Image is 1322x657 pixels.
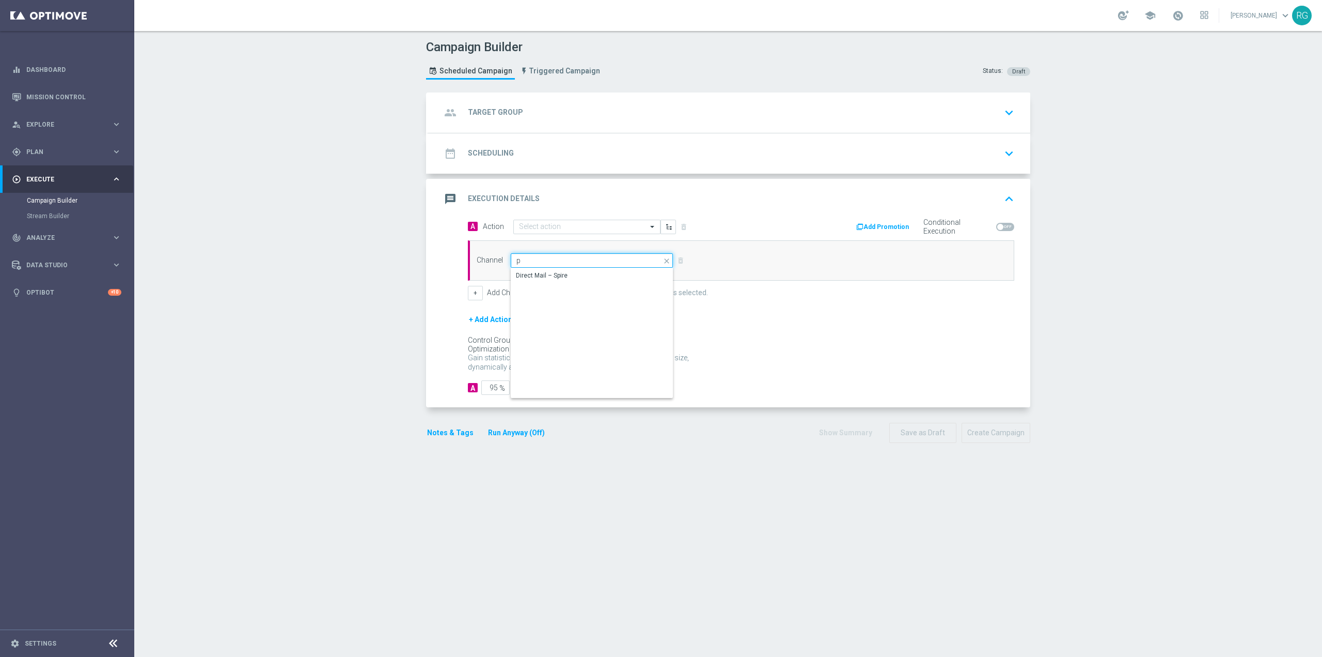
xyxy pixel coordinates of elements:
button: keyboard_arrow_down [1000,103,1018,123]
button: track_changes Analyze keyboard_arrow_right [11,234,122,242]
span: Plan [26,149,112,155]
div: Execute [12,175,112,184]
div: Stream Builder [27,208,133,224]
a: Mission Control [26,83,121,111]
div: message Execution Details keyboard_arrow_up [441,189,1018,209]
button: play_circle_outline Execute keyboard_arrow_right [11,175,122,184]
i: keyboard_arrow_up [1001,191,1017,207]
button: Save as Draft [889,423,956,443]
div: +10 [108,289,121,296]
i: keyboard_arrow_right [112,260,121,270]
a: Campaign Builder [27,196,107,205]
button: keyboard_arrow_up [1000,189,1018,209]
button: lightbulb Optibot +10 [11,288,122,297]
button: keyboard_arrow_down [1000,144,1018,163]
h1: Campaign Builder [426,40,605,55]
button: Data Studio keyboard_arrow_right [11,261,122,269]
div: Press SPACE to select this row. [511,268,673,284]
label: Channel [477,256,503,265]
i: play_circle_outline [12,175,21,184]
div: Status: [983,67,1003,76]
button: equalizer Dashboard [11,66,122,74]
div: Mission Control [12,83,121,111]
button: + Add Action [468,313,513,326]
div: RG [1292,6,1312,25]
div: Analyze [12,233,112,242]
h2: Execution Details [468,194,540,204]
a: Stream Builder [27,212,107,220]
i: message [441,190,460,208]
i: settings [10,639,20,648]
button: gps_fixed Plan keyboard_arrow_right [11,148,122,156]
a: Triggered Campaign [517,63,603,80]
a: Optibot [26,279,108,306]
button: Notes & Tags [426,426,475,439]
i: equalizer [12,65,21,74]
i: gps_fixed [12,147,21,157]
i: track_changes [12,233,21,242]
div: Campaign Builder [27,193,133,208]
span: Analyze [26,235,112,241]
div: Control Group Optimization [468,336,555,354]
i: person_search [12,120,21,129]
i: keyboard_arrow_right [112,147,121,157]
div: Plan [12,147,112,157]
i: keyboard_arrow_down [1001,105,1017,120]
div: Explore [12,120,112,129]
div: Data Studio [12,261,112,270]
a: Dashboard [26,56,121,83]
i: close [662,254,672,268]
span: Draft [1012,68,1025,75]
label: Action [483,222,504,231]
span: Scheduled Campaign [439,67,512,75]
h2: Scheduling [468,148,514,158]
a: [PERSON_NAME]keyboard_arrow_down [1230,8,1292,23]
input: Quick find [511,253,673,268]
i: keyboard_arrow_right [112,174,121,184]
span: Execute [26,176,112,182]
span: Triggered Campaign [529,67,600,75]
div: Dashboard [12,56,121,83]
span: Data Studio [26,262,112,268]
button: + [468,286,483,300]
colored-tag: Draft [1007,67,1030,75]
div: A [468,383,478,392]
button: Create Campaign [962,423,1030,443]
span: school [1144,10,1156,21]
div: Direct Mail – Spire [516,271,568,280]
i: keyboard_arrow_right [112,233,121,242]
button: person_search Explore keyboard_arrow_right [11,120,122,129]
i: date_range [441,144,460,163]
div: Optibot [12,279,121,306]
i: keyboard_arrow_down [1001,146,1017,161]
i: group [441,103,460,122]
i: lightbulb [12,288,21,297]
button: Mission Control [11,93,122,101]
label: Conditional Execution [923,218,992,236]
label: Add Channel [487,288,528,297]
div: date_range Scheduling keyboard_arrow_down [441,144,1018,163]
i: keyboard_arrow_right [112,119,121,129]
div: group Target Group keyboard_arrow_down [441,103,1018,123]
button: Run Anyway (Off) [487,426,546,439]
span: A [468,222,478,231]
button: Add Promotion [855,221,912,233]
span: keyboard_arrow_down [1280,10,1291,21]
h2: Target Group [468,108,523,117]
a: Scheduled Campaign [426,63,515,80]
span: Explore [26,121,112,128]
a: Settings [25,640,56,647]
span: % [499,384,505,393]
